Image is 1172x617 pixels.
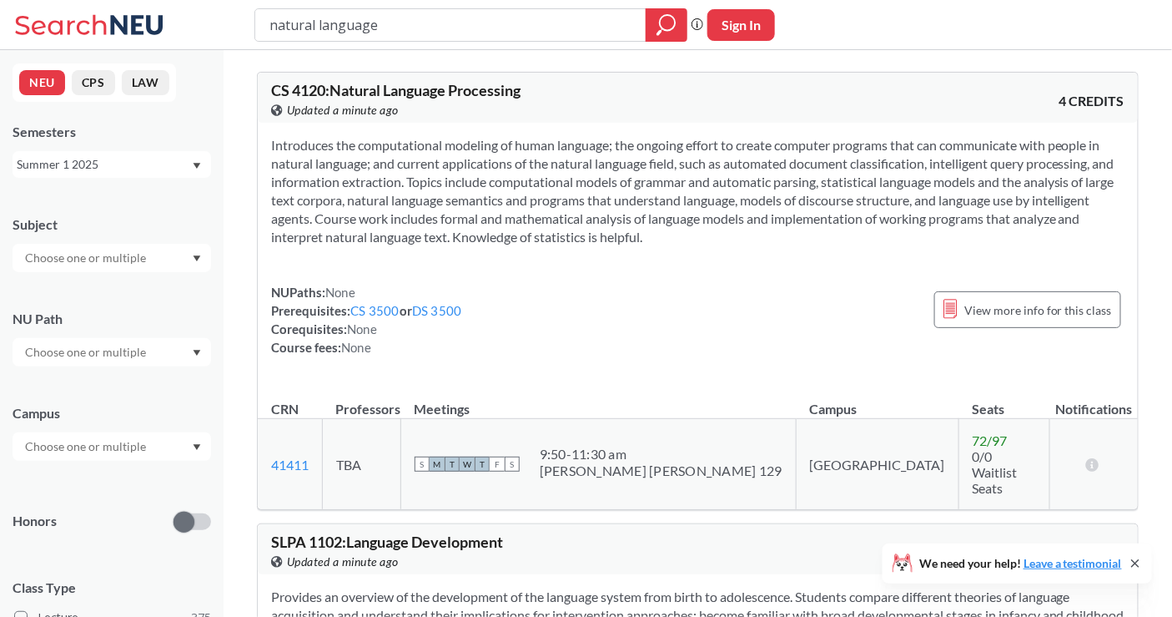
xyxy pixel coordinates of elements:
div: Summer 1 2025 [17,155,191,174]
section: Introduces the computational modeling of human language; the ongoing effort to create computer pr... [271,136,1124,246]
th: Seats [958,383,1049,419]
td: [GEOGRAPHIC_DATA] [796,419,958,510]
div: NUPaths: Prerequisites: or Corequisites: Course fees: [271,283,462,357]
span: M [430,457,445,472]
input: Choose one or multiple [17,248,157,268]
div: 9:50 - 11:30 am [540,446,782,463]
td: TBA [323,419,401,510]
span: 72 / 97 [973,432,1008,448]
span: T [445,457,460,472]
span: S [415,457,430,472]
div: magnifying glass [646,8,687,42]
span: S [505,457,520,472]
span: View more info for this class [964,300,1112,321]
span: 4 CREDITS [1059,92,1124,110]
span: SLPA 1102 : Language Development [271,533,503,551]
button: CPS [72,70,115,95]
a: Leave a testimonial [1024,556,1122,570]
input: Class, professor, course number, "phrase" [268,11,634,39]
svg: Dropdown arrow [193,255,201,262]
svg: magnifying glass [656,13,677,37]
div: Subject [13,215,211,234]
span: Class Type [13,579,211,597]
div: Dropdown arrow [13,432,211,461]
span: T [475,457,490,472]
th: Campus [796,383,958,419]
input: Choose one or multiple [17,437,157,457]
div: [PERSON_NAME] [PERSON_NAME] 129 [540,463,782,479]
button: Sign In [707,9,775,41]
div: NU Path [13,310,211,328]
th: Notifications [1050,383,1139,419]
th: Meetings [401,383,797,419]
div: Summer 1 2025Dropdown arrow [13,151,211,178]
svg: Dropdown arrow [193,350,201,357]
span: CS 4120 : Natural Language Processing [271,81,521,99]
div: Campus [13,404,211,422]
div: Semesters [13,123,211,141]
span: None [325,285,355,300]
span: None [347,321,377,336]
div: CRN [271,400,299,418]
svg: Dropdown arrow [193,163,201,169]
span: We need your help! [919,558,1122,569]
button: LAW [122,70,169,95]
div: Dropdown arrow [13,244,211,272]
th: Professors [323,383,401,419]
a: CS 3500 [350,303,400,318]
div: Dropdown arrow [13,338,211,367]
span: W [460,457,475,472]
button: NEU [19,70,65,95]
a: DS 3500 [412,303,462,318]
a: 41411 [271,457,309,473]
span: 0/0 Waitlist Seats [973,448,1018,496]
span: F [490,457,505,472]
input: Choose one or multiple [17,342,157,362]
span: Updated a minute ago [287,101,399,119]
svg: Dropdown arrow [193,444,201,451]
span: None [341,340,371,355]
span: Updated a minute ago [287,553,399,571]
p: Honors [13,512,57,531]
